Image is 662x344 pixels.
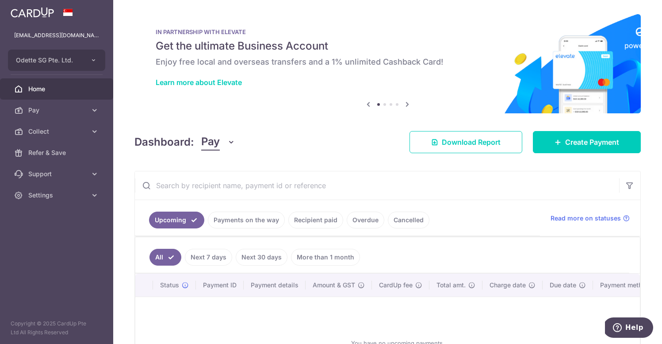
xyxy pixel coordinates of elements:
h5: Get the ultimate Business Account [156,39,620,53]
span: Read more on statuses [551,214,621,223]
span: Total amt. [436,281,466,290]
a: Read more on statuses [551,214,630,223]
span: Collect [28,127,87,136]
th: Payment method [593,274,660,297]
a: Cancelled [388,212,429,228]
a: All [149,249,181,266]
p: [EMAIL_ADDRESS][DOMAIN_NAME] [14,31,99,40]
img: Renovation banner [134,14,641,113]
p: IN PARTNERSHIP WITH ELEVATE [156,28,620,35]
span: Support [28,170,87,178]
span: Settings [28,191,87,200]
h4: Dashboard: [134,134,194,150]
button: Odette SG Pte. Ltd. [8,50,105,71]
span: Download Report [442,137,501,147]
span: Amount & GST [313,281,355,290]
iframe: Opens a widget where you can find more information [605,317,653,340]
span: Status [160,281,179,290]
th: Payment details [244,274,306,297]
th: Payment ID [196,274,244,297]
span: Due date [550,281,576,290]
span: Pay [201,134,220,151]
a: Create Payment [533,131,641,153]
span: Create Payment [565,137,619,147]
a: Learn more about Elevate [156,78,242,87]
span: Odette SG Pte. Ltd. [16,56,81,65]
input: Search by recipient name, payment id or reference [135,171,619,200]
span: Refer & Save [28,148,87,157]
a: Next 30 days [236,249,287,266]
span: Charge date [490,281,526,290]
a: Recipient paid [288,212,343,228]
span: Home [28,85,87,93]
button: Pay [201,134,235,151]
a: Overdue [347,212,384,228]
a: Download Report [409,131,522,153]
span: CardUp fee [379,281,413,290]
img: CardUp [11,7,54,18]
a: Payments on the way [208,212,285,228]
a: More than 1 month [291,249,360,266]
h6: Enjoy free local and overseas transfers and a 1% unlimited Cashback Card! [156,57,620,67]
a: Upcoming [149,212,204,228]
a: Next 7 days [185,249,232,266]
span: Pay [28,106,87,115]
